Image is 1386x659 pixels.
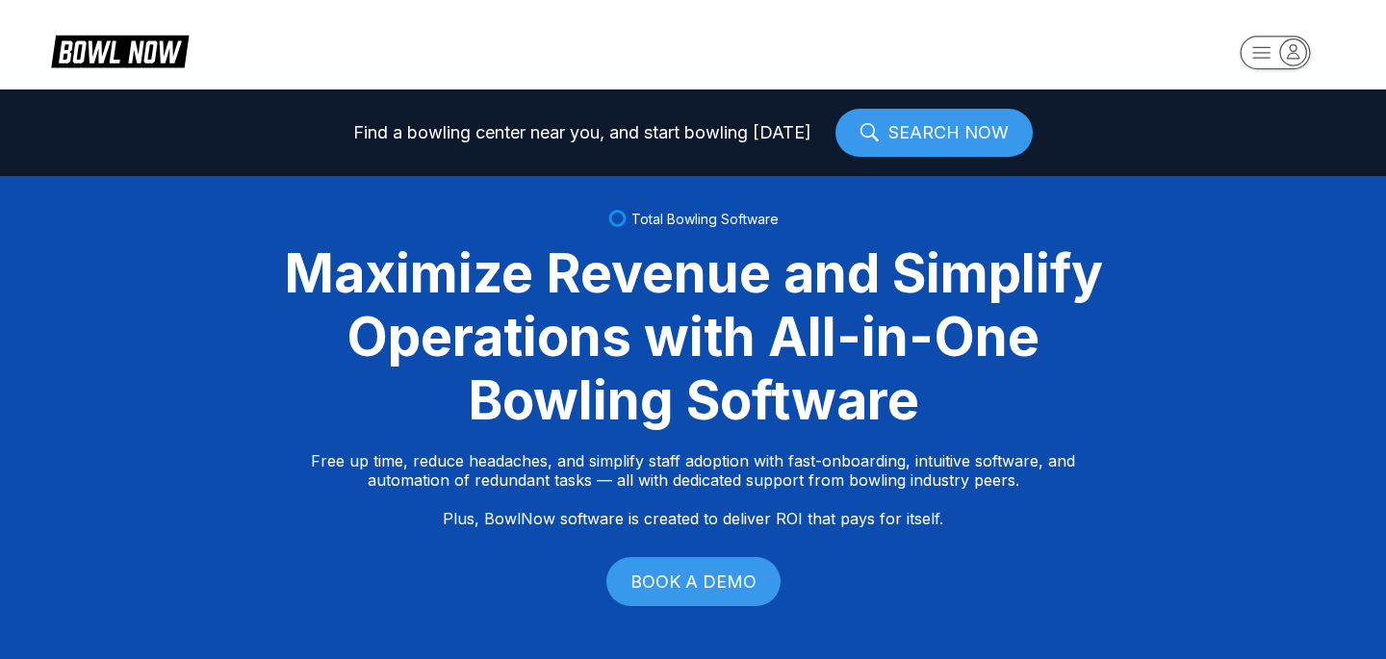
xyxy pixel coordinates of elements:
a: BOOK A DEMO [606,557,781,606]
a: SEARCH NOW [835,109,1033,157]
span: Find a bowling center near you, and start bowling [DATE] [353,123,811,142]
p: Free up time, reduce headaches, and simplify staff adoption with fast-onboarding, intuitive softw... [311,451,1075,528]
div: Maximize Revenue and Simplify Operations with All-in-One Bowling Software [260,241,1126,432]
span: Total Bowling Software [631,211,779,227]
